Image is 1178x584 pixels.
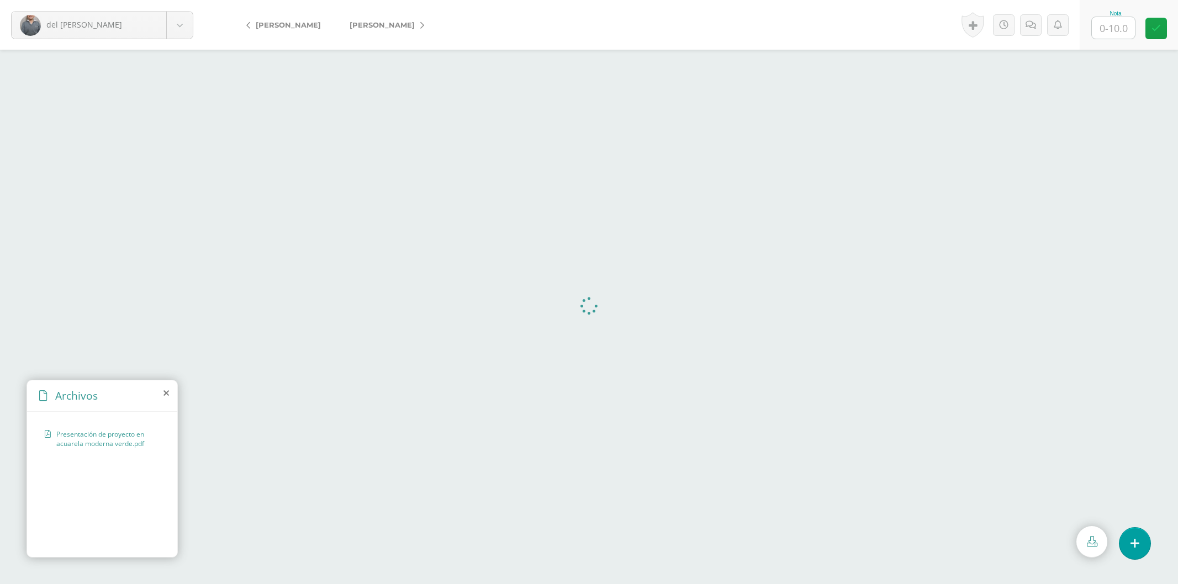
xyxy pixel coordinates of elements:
[237,12,335,38] a: [PERSON_NAME]
[20,15,41,36] img: 331c0efc7fd5e81c2ac8c8a68beec501.png
[12,12,193,39] a: del [PERSON_NAME]
[256,20,321,29] span: [PERSON_NAME]
[335,12,433,38] a: [PERSON_NAME]
[46,19,122,30] span: del [PERSON_NAME]
[56,429,154,448] span: Presentación de proyecto en acuarela moderna verde.pdf
[350,20,415,29] span: [PERSON_NAME]
[163,389,169,397] i: close
[1092,17,1135,39] input: 0-10.0
[55,388,98,403] span: Archivos
[1091,10,1140,17] div: Nota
